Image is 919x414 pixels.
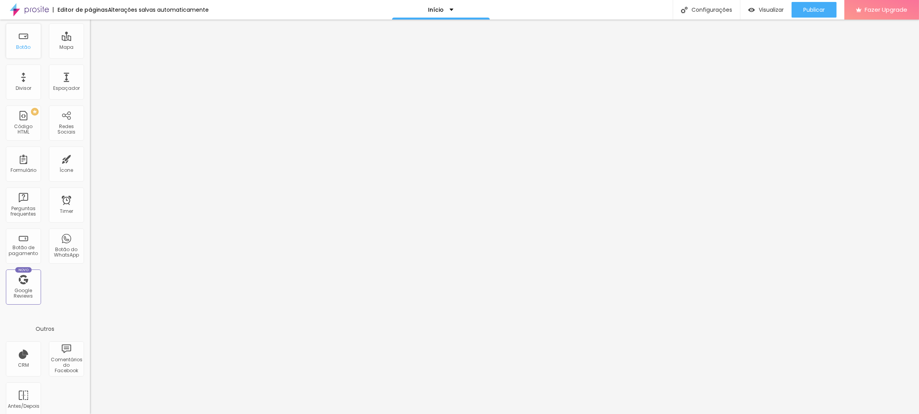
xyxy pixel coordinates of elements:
[16,45,31,50] div: Botão
[51,124,82,135] div: Redes Sociais
[90,20,919,414] iframe: Editor
[11,168,36,173] div: Formulário
[803,7,825,13] span: Publicar
[51,357,82,374] div: Comentários do Facebook
[8,288,39,299] div: Google Reviews
[59,45,73,50] div: Mapa
[8,245,39,256] div: Botão de pagamento
[681,7,688,13] img: Icone
[15,267,32,273] div: Novo
[16,86,31,91] div: Divisor
[792,2,837,18] button: Publicar
[108,7,209,12] div: Alterações salvas automaticamente
[865,6,907,13] span: Fazer Upgrade
[60,168,73,173] div: Ícone
[8,206,39,217] div: Perguntas frequentes
[53,86,80,91] div: Espaçador
[18,362,29,368] div: CRM
[60,209,73,214] div: Timer
[428,7,444,12] p: Início
[53,7,108,12] div: Editor de páginas
[8,124,39,135] div: Código HTML
[748,7,755,13] img: view-1.svg
[8,403,39,409] div: Antes/Depois
[740,2,792,18] button: Visualizar
[51,247,82,258] div: Botão do WhatsApp
[759,7,784,13] span: Visualizar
